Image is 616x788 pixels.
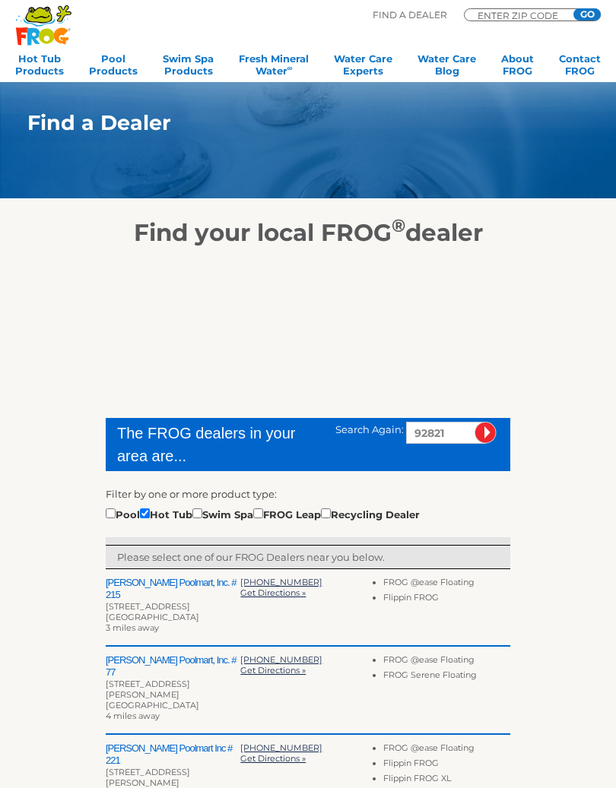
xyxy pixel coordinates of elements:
[383,577,510,592] li: FROG @ease Floating
[392,214,405,236] sup: ®
[383,758,510,773] li: Flippin FROG
[383,592,510,607] li: Flippin FROG
[559,52,601,83] a: ContactFROG
[240,665,306,676] a: Get Directions »
[287,64,293,72] sup: ∞
[501,52,534,83] a: AboutFROG
[106,742,240,767] h2: [PERSON_NAME] Poolmart Inc # 221
[373,8,447,22] p: Find A Dealer
[240,577,322,587] a: [PHONE_NUMBER]
[117,549,499,565] p: Please select one of our FROG Dealers near you below.
[15,52,64,83] a: Hot TubProducts
[163,52,214,83] a: Swim SpaProducts
[573,8,601,21] input: GO
[106,612,240,622] div: [GEOGRAPHIC_DATA]
[240,753,306,764] a: Get Directions »
[240,742,322,753] a: [PHONE_NUMBER]
[106,767,240,788] div: [STREET_ADDRESS][PERSON_NAME]
[106,486,277,502] label: Filter by one or more product type:
[89,52,138,83] a: PoolProducts
[239,52,309,83] a: Fresh MineralWater∞
[475,422,497,444] input: Submit
[5,218,611,247] h2: Find your local FROG dealer
[106,654,240,679] h2: [PERSON_NAME] Poolmart, Inc. # 77
[106,700,240,710] div: [GEOGRAPHIC_DATA]
[383,654,510,669] li: FROG @ease Floating
[106,622,159,633] span: 3 miles away
[240,587,306,598] a: Get Directions »
[27,111,551,134] h1: Find a Dealer
[106,577,240,601] h2: [PERSON_NAME] Poolmart, Inc. # 215
[106,601,240,612] div: [STREET_ADDRESS]
[383,773,510,788] li: Flippin FROG XL
[476,11,567,19] input: Zip Code Form
[334,52,392,83] a: Water CareExperts
[106,679,240,700] div: [STREET_ADDRESS][PERSON_NAME]
[106,505,420,522] div: Pool Hot Tub Swim Spa FROG Leap Recycling Dealer
[383,669,510,685] li: FROG Serene Floating
[418,52,476,83] a: Water CareBlog
[240,654,322,665] a: [PHONE_NUMBER]
[117,422,313,467] div: The FROG dealers in your area are...
[335,423,404,435] span: Search Again:
[106,710,160,721] span: 4 miles away
[383,742,510,758] li: FROG @ease Floating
